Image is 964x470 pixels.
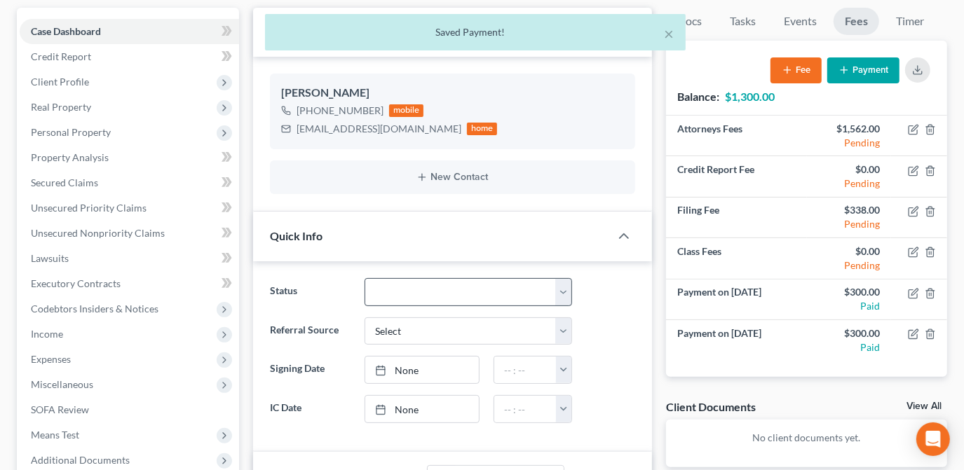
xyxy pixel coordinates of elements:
[666,238,806,279] td: Class Fees
[719,8,767,35] a: Tasks
[666,156,806,197] td: Credit Report Fee
[677,431,936,445] p: No client documents yet.
[20,271,239,296] a: Executory Contracts
[770,57,822,83] button: Fee
[818,217,880,231] div: Pending
[827,57,899,83] button: Payment
[20,145,239,170] a: Property Analysis
[677,90,719,103] strong: Balance:
[31,50,91,62] span: Credit Report
[818,326,880,340] div: $300.00
[818,258,880,272] div: Pending
[818,299,880,313] div: Paid
[281,172,624,183] button: New Contact
[31,126,111,138] span: Personal Property
[31,403,89,415] span: SOFA Review
[818,285,880,299] div: $300.00
[389,104,424,117] div: mobile
[31,252,69,264] span: Lawsuits
[725,90,775,103] strong: $1,300.00
[365,357,479,383] a: None
[20,170,239,195] a: Secured Claims
[666,399,756,414] div: Client Documents
[818,163,880,177] div: $0.00
[773,8,828,35] a: Events
[31,277,121,289] span: Executory Contracts
[297,122,461,136] div: [EMAIL_ADDRESS][DOMAIN_NAME]
[20,221,239,246] a: Unsecured Nonpriority Claims
[31,328,63,340] span: Income
[818,136,880,150] div: Pending
[818,340,880,354] div: Paid
[666,8,713,35] a: Docs
[263,278,358,306] label: Status
[818,203,880,217] div: $338.00
[818,122,880,136] div: $1,562.00
[665,25,674,42] button: ×
[263,356,358,384] label: Signing Date
[20,195,239,221] a: Unsecured Priority Claims
[666,116,806,156] td: Attorneys Fees
[281,85,624,102] div: [PERSON_NAME]
[276,25,674,39] div: Saved Payment!
[20,397,239,422] a: SOFA Review
[494,357,557,383] input: -- : --
[818,177,880,191] div: Pending
[270,229,323,242] span: Quick Info
[31,378,93,390] span: Miscellaneous
[263,317,358,345] label: Referral Source
[365,396,479,422] a: None
[31,76,89,88] span: Client Profile
[916,422,950,456] div: Open Intercom Messenger
[31,429,79,441] span: Means Test
[20,246,239,271] a: Lawsuits
[31,454,130,466] span: Additional Documents
[885,8,935,35] a: Timer
[666,279,806,320] td: Payment on [DATE]
[666,319,806,360] td: Payment on [DATE]
[907,401,942,411] a: View All
[494,396,557,422] input: -- : --
[31,202,147,214] span: Unsecured Priority Claims
[263,395,358,423] label: IC Date
[31,101,91,113] span: Real Property
[31,177,98,188] span: Secured Claims
[297,104,383,118] div: [PHONE_NUMBER]
[31,151,109,163] span: Property Analysis
[818,244,880,258] div: $0.00
[31,303,158,315] span: Codebtors Insiders & Notices
[666,197,806,237] td: Filing Fee
[31,353,71,365] span: Expenses
[467,123,498,135] div: home
[31,227,165,239] span: Unsecured Nonpriority Claims
[834,8,879,35] a: Fees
